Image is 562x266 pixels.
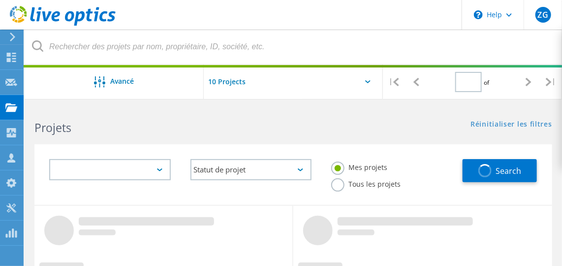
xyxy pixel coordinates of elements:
span: Avancé [110,78,134,85]
b: Projets [34,120,71,135]
span: of [484,78,490,87]
div: Statut de projet [190,159,312,180]
label: Tous les projets [331,178,401,188]
button: Search [463,159,537,182]
svg: \n [474,10,483,19]
span: Search [496,166,521,176]
div: | [383,65,405,100]
div: | [539,65,562,100]
a: Réinitialiser les filtres [470,121,552,129]
label: Mes projets [331,162,387,171]
a: Live Optics Dashboard [10,21,116,28]
span: ZG [538,11,548,19]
